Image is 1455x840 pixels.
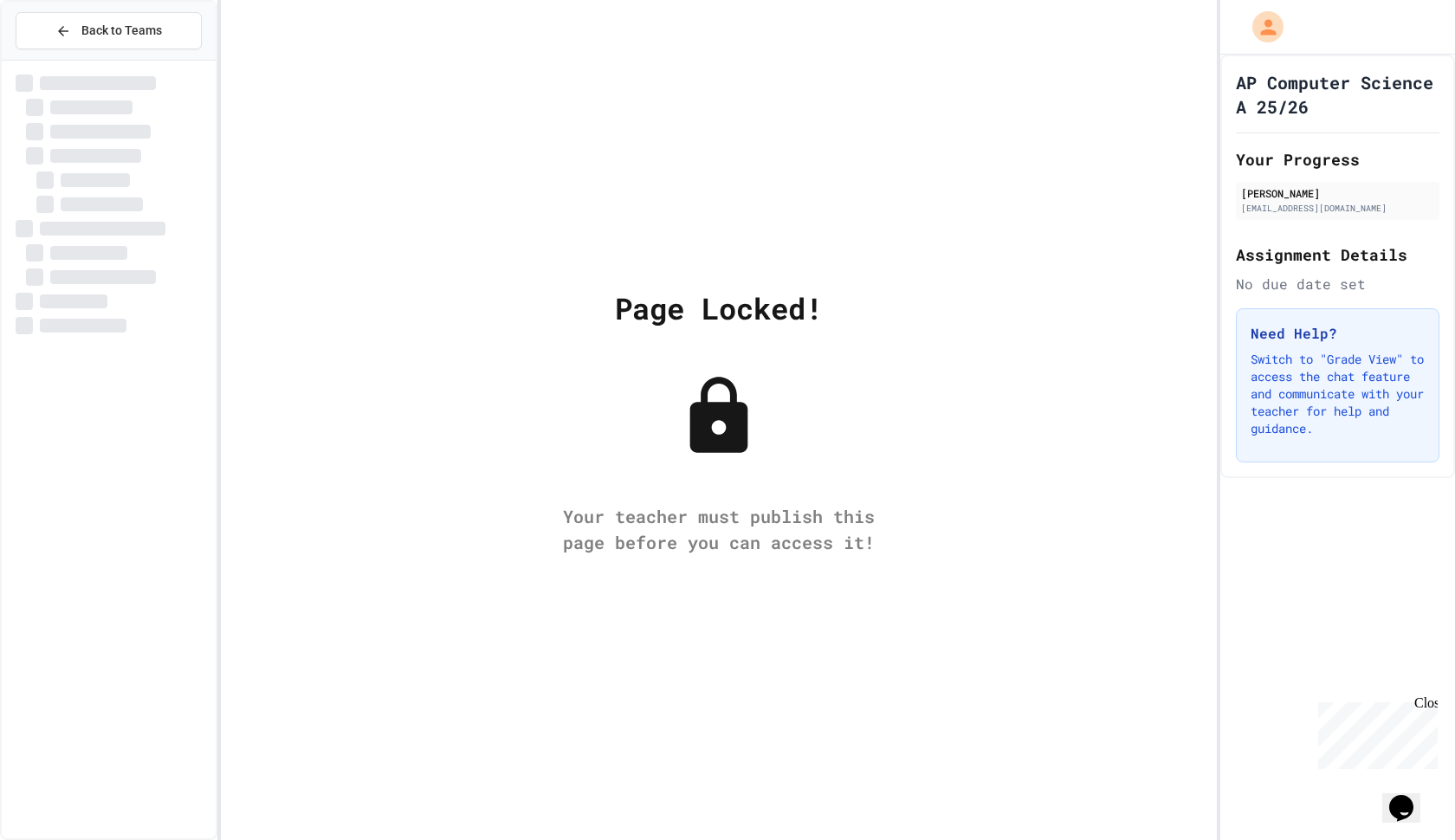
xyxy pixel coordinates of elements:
[1382,771,1438,823] iframe: chat widget
[7,7,120,110] div: Chat with us now!Close
[546,503,892,555] div: Your teacher must publish this page before you can access it!
[16,12,202,49] button: Back to Teams
[1234,7,1288,47] div: My Account
[615,286,823,330] div: Page Locked!
[1251,323,1425,344] h3: Need Help?
[81,22,162,40] span: Back to Teams
[1241,202,1434,215] div: [EMAIL_ADDRESS][DOMAIN_NAME]
[1236,274,1439,294] div: No due date set
[1236,70,1439,119] h1: AP Computer Science A 25/26
[1236,147,1439,171] h2: Your Progress
[1241,185,1434,201] div: [PERSON_NAME]
[1251,351,1425,437] p: Switch to "Grade View" to access the chat feature and communicate with your teacher for help and ...
[1236,242,1439,267] h2: Assignment Details
[1311,695,1438,769] iframe: chat widget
